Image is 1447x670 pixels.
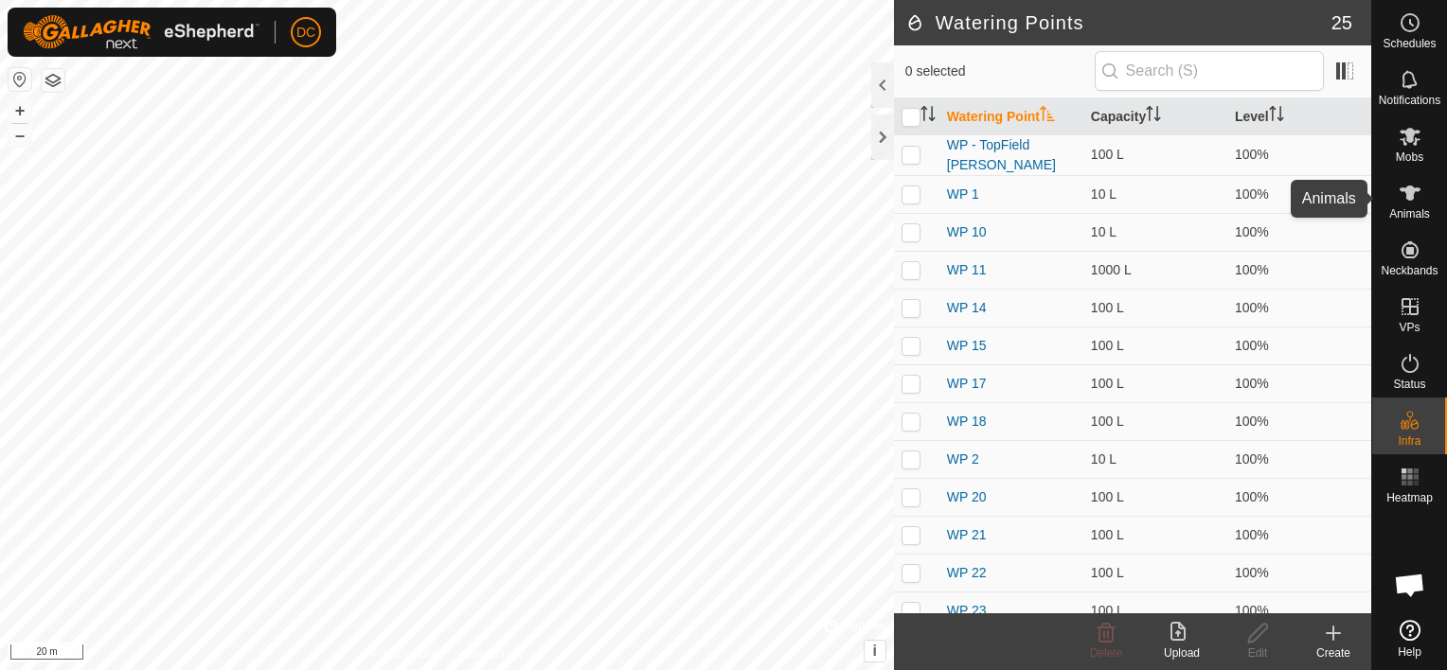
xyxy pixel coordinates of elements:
[1083,591,1227,629] td: 100 L
[1235,336,1364,356] div: 100%
[1382,556,1438,613] div: Open chat
[42,69,64,92] button: Map Layers
[1083,440,1227,478] td: 10 L
[372,645,443,662] a: Privacy Policy
[1235,222,1364,242] div: 100%
[1083,175,1227,213] td: 10 L
[947,603,987,618] a: WP 23
[947,300,987,315] a: WP 14
[1235,260,1364,280] div: 100%
[1040,109,1055,124] p-sorticon: Activate to sort
[905,62,1095,81] span: 0 selected
[947,262,987,277] a: WP 11
[1083,213,1227,251] td: 10 L
[947,224,987,239] a: WP 10
[947,489,987,504] a: WP 20
[947,338,987,353] a: WP 15
[1398,435,1420,447] span: Infra
[1235,298,1364,318] div: 100%
[947,414,987,429] a: WP 18
[1399,322,1420,333] span: VPs
[9,99,31,122] button: +
[947,376,987,391] a: WP 17
[1083,478,1227,516] td: 100 L
[1398,646,1421,658] span: Help
[1372,612,1447,665] a: Help
[9,124,31,147] button: –
[1383,38,1436,49] span: Schedules
[1295,644,1371,661] div: Create
[1083,364,1227,402] td: 100 L
[1393,379,1425,390] span: Status
[1227,98,1371,135] th: Level
[1235,487,1364,507] div: 100%
[1235,525,1364,545] div: 100%
[1144,644,1220,661] div: Upload
[1235,563,1364,583] div: 100%
[1083,134,1227,175] td: 100 L
[1235,601,1364,621] div: 100%
[1235,185,1364,204] div: 100%
[1083,251,1227,289] td: 1000 L
[947,137,1056,172] a: WP - TopField [PERSON_NAME]
[1083,289,1227,326] td: 100 L
[9,68,31,91] button: Reset Map
[947,565,987,580] a: WP 22
[920,109,936,124] p-sorticon: Activate to sort
[1379,95,1440,106] span: Notifications
[947,527,987,542] a: WP 21
[1235,374,1364,394] div: 100%
[939,98,1083,135] th: Watering Point
[1083,554,1227,591] td: 100 L
[1269,109,1284,124] p-sorticon: Activate to sort
[1386,492,1433,503] span: Heatmap
[1381,265,1438,276] span: Neckbands
[865,641,885,661] button: i
[1083,516,1227,554] td: 100 L
[1083,402,1227,440] td: 100 L
[947,451,979,467] a: WP 2
[296,23,315,43] span: DC
[905,11,1331,34] h2: Watering Points
[1095,51,1324,91] input: Search (S)
[873,643,877,659] span: i
[1083,98,1227,135] th: Capacity
[1235,145,1364,165] div: 100%
[1331,9,1352,37] span: 25
[947,186,979,202] a: WP 1
[1389,208,1430,220] span: Animals
[1235,412,1364,432] div: 100%
[23,15,259,49] img: Gallagher Logo
[1146,109,1161,124] p-sorticon: Activate to sort
[1396,151,1423,163] span: Mobs
[1083,326,1227,364] td: 100 L
[1235,450,1364,469] div: 100%
[466,645,522,662] a: Contact Us
[1220,644,1295,661] div: Edit
[1090,646,1123,660] span: Delete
